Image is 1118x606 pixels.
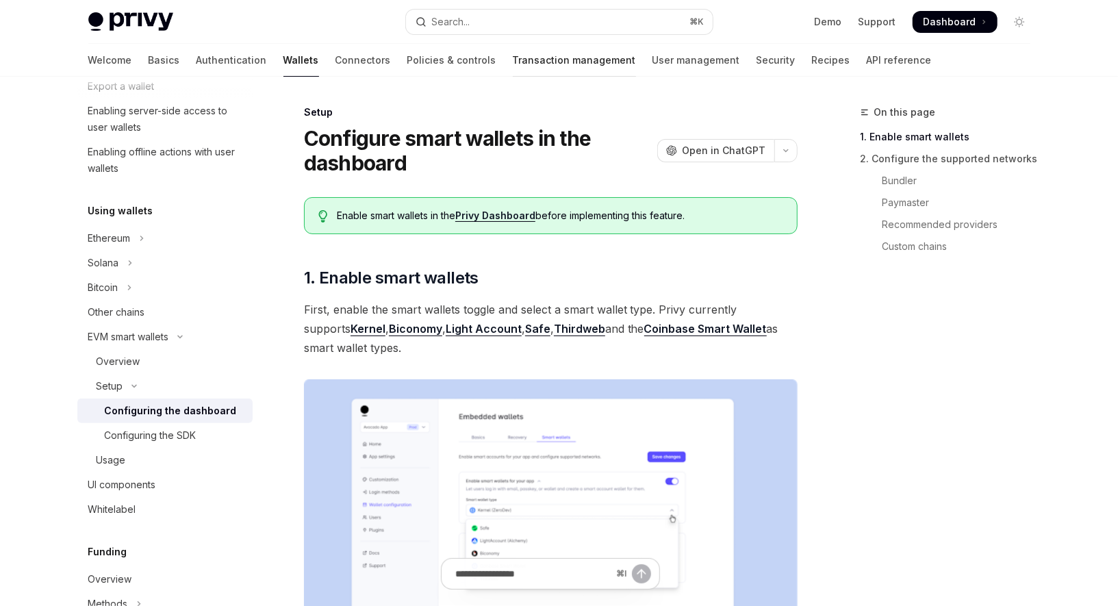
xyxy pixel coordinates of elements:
a: Overview [77,567,253,592]
div: Other chains [88,304,145,320]
div: Whitelabel [88,501,136,518]
div: Solana [88,255,119,271]
a: Coinbase Smart Wallet [644,322,767,336]
a: Whitelabel [77,497,253,522]
a: Welcome [88,44,132,77]
div: UI components [88,477,156,493]
span: 1. Enable smart wallets [304,267,479,289]
a: Dashboard [913,11,998,33]
a: Biconomy [389,322,442,336]
h5: Funding [88,544,127,560]
button: Toggle EVM smart wallets section [77,325,253,349]
a: Authentication [196,44,267,77]
div: Usage [97,452,126,468]
button: Toggle Ethereum section [77,226,253,251]
a: Recipes [812,44,850,77]
button: Open in ChatGPT [657,139,774,162]
h1: Configure smart wallets in the dashboard [304,126,652,175]
div: Ethereum [88,230,131,247]
div: Setup [97,378,123,394]
a: Other chains [77,300,253,325]
div: Overview [88,571,132,588]
span: Dashboard [924,15,976,29]
a: Enabling server-side access to user wallets [77,99,253,140]
a: Enabling offline actions with user wallets [77,140,253,181]
div: Enabling server-side access to user wallets [88,103,244,136]
a: UI components [77,472,253,497]
button: Open search [406,10,713,34]
a: Support [859,15,896,29]
button: Toggle Setup section [77,374,253,399]
a: Privy Dashboard [455,210,535,222]
a: Safe [525,322,550,336]
a: API reference [867,44,932,77]
div: Overview [97,353,140,370]
a: Policies & controls [407,44,496,77]
a: Security [757,44,796,77]
img: light logo [88,12,173,31]
div: Enabling offline actions with user wallets [88,144,244,177]
span: ⌘ K [690,16,704,27]
a: Overview [77,349,253,374]
a: Recommended providers [861,214,1041,236]
a: Thirdweb [554,322,605,336]
a: User management [652,44,740,77]
button: Toggle Bitcoin section [77,275,253,300]
a: Connectors [335,44,391,77]
a: Basics [149,44,180,77]
a: Configuring the SDK [77,423,253,448]
h5: Using wallets [88,203,153,219]
a: 2. Configure the supported networks [861,148,1041,170]
a: Transaction management [513,44,636,77]
a: 1. Enable smart wallets [861,126,1041,148]
span: On this page [874,104,936,121]
a: Custom chains [861,236,1041,257]
a: Configuring the dashboard [77,399,253,423]
a: Usage [77,448,253,472]
a: Wallets [283,44,319,77]
a: Bundler [861,170,1041,192]
a: Light Account [446,322,522,336]
span: Open in ChatGPT [683,144,766,157]
button: Toggle dark mode [1008,11,1030,33]
div: Search... [432,14,470,30]
input: Ask a question... [455,559,611,589]
span: Enable smart wallets in the before implementing this feature. [337,209,783,223]
div: EVM smart wallets [88,329,169,345]
svg: Tip [318,210,328,223]
a: Kernel [351,322,385,336]
div: Configuring the SDK [105,427,196,444]
div: Configuring the dashboard [105,403,237,419]
a: Demo [815,15,842,29]
div: Setup [304,105,798,119]
span: First, enable the smart wallets toggle and select a smart wallet type. Privy currently supports ,... [304,300,798,357]
button: Send message [632,564,651,583]
div: Bitcoin [88,279,118,296]
a: Paymaster [861,192,1041,214]
button: Toggle Solana section [77,251,253,275]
